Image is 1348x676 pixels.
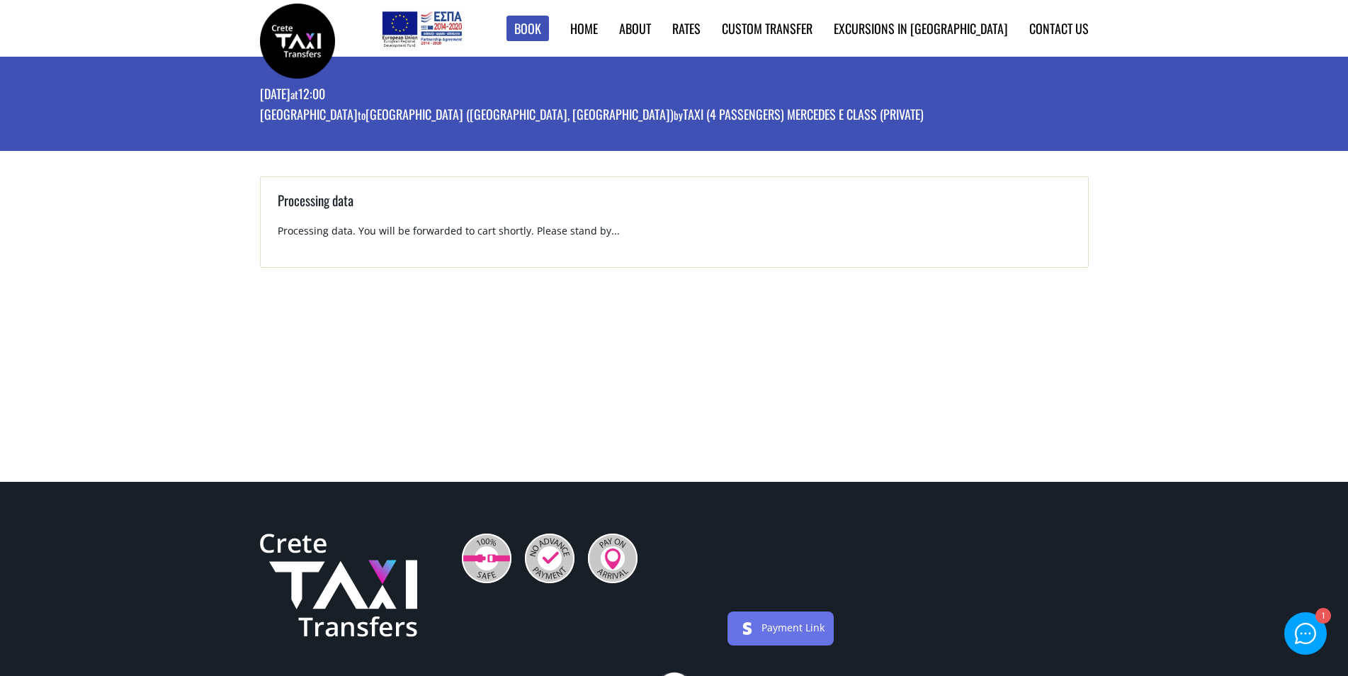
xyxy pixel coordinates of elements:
[588,534,638,583] img: Pay On Arrival
[278,224,1071,250] p: Processing data. You will be forwarded to cart shortly. Please stand by...
[525,534,574,583] img: No Advance Payment
[672,19,701,38] a: Rates
[380,7,464,50] img: e-bannersEUERDF180X90.jpg
[1315,609,1330,624] div: 1
[619,19,651,38] a: About
[506,16,549,42] a: Book
[290,86,298,102] small: at
[278,191,1071,224] h3: Processing data
[570,19,598,38] a: Home
[674,107,683,123] small: by
[260,85,924,106] p: [DATE] 12:00
[736,617,759,640] img: stripe
[1029,19,1089,38] a: Contact us
[722,19,812,38] a: Custom Transfer
[260,106,924,126] p: [GEOGRAPHIC_DATA] [GEOGRAPHIC_DATA] ([GEOGRAPHIC_DATA], [GEOGRAPHIC_DATA]) Taxi (4 passengers) Me...
[260,4,335,79] img: Crete Taxi Transfers | Booking page | Crete Taxi Transfers
[358,107,366,123] small: to
[834,19,1008,38] a: Excursions in [GEOGRAPHIC_DATA]
[260,534,417,637] img: Crete Taxi Transfers
[462,534,511,583] img: 100% Safe
[260,32,335,47] a: Crete Taxi Transfers | Booking page | Crete Taxi Transfers
[761,621,825,634] a: Payment Link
